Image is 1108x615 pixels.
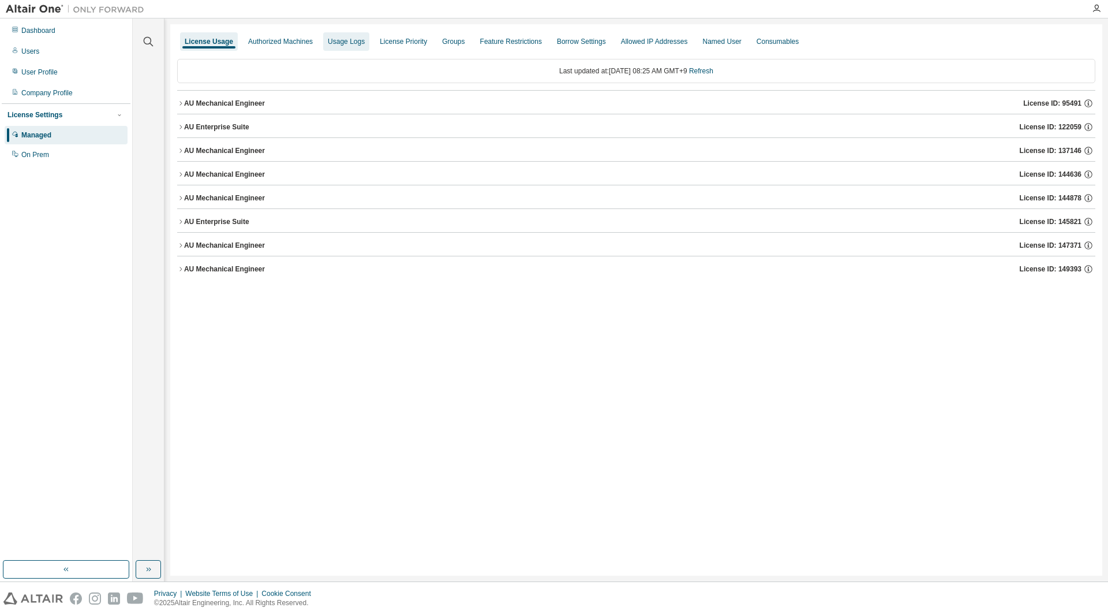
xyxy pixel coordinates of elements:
[1020,122,1081,132] span: License ID: 122059
[702,37,741,46] div: Named User
[177,162,1095,187] button: AU Mechanical EngineerLicense ID: 144636
[1020,217,1081,226] span: License ID: 145821
[127,592,144,605] img: youtube.svg
[154,589,185,598] div: Privacy
[89,592,101,605] img: instagram.svg
[1020,264,1081,274] span: License ID: 149393
[184,146,265,155] div: AU Mechanical Engineer
[185,589,261,598] div: Website Terms of Use
[108,592,120,605] img: linkedin.svg
[380,37,427,46] div: License Priority
[177,91,1095,116] button: AU Mechanical EngineerLicense ID: 95491
[480,37,542,46] div: Feature Restrictions
[1020,241,1081,250] span: License ID: 147371
[184,264,265,274] div: AU Mechanical Engineer
[21,47,39,56] div: Users
[21,150,49,159] div: On Prem
[1023,99,1081,108] span: License ID: 95491
[177,59,1095,83] div: Last updated at: [DATE] 08:25 AM GMT+9
[177,114,1095,140] button: AU Enterprise SuiteLicense ID: 122059
[442,37,465,46] div: Groups
[185,37,233,46] div: License Usage
[184,122,249,132] div: AU Enterprise Suite
[177,185,1095,211] button: AU Mechanical EngineerLicense ID: 144878
[248,37,313,46] div: Authorized Machines
[757,37,799,46] div: Consumables
[21,88,73,98] div: Company Profile
[177,138,1095,163] button: AU Mechanical EngineerLicense ID: 137146
[21,131,51,140] div: Managed
[184,170,265,179] div: AU Mechanical Engineer
[177,256,1095,282] button: AU Mechanical EngineerLicense ID: 149393
[328,37,365,46] div: Usage Logs
[557,37,606,46] div: Borrow Settings
[184,217,249,226] div: AU Enterprise Suite
[184,99,265,108] div: AU Mechanical Engineer
[261,589,317,598] div: Cookie Consent
[8,110,62,120] div: License Settings
[184,241,265,250] div: AU Mechanical Engineer
[621,37,688,46] div: Allowed IP Addresses
[177,209,1095,234] button: AU Enterprise SuiteLicense ID: 145821
[1020,193,1081,203] span: License ID: 144878
[1020,146,1081,155] span: License ID: 137146
[70,592,82,605] img: facebook.svg
[1020,170,1081,179] span: License ID: 144636
[3,592,63,605] img: altair_logo.svg
[6,3,150,15] img: Altair One
[21,26,55,35] div: Dashboard
[177,233,1095,258] button: AU Mechanical EngineerLicense ID: 147371
[21,68,58,77] div: User Profile
[154,598,318,608] p: © 2025 Altair Engineering, Inc. All Rights Reserved.
[184,193,265,203] div: AU Mechanical Engineer
[689,67,713,75] a: Refresh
